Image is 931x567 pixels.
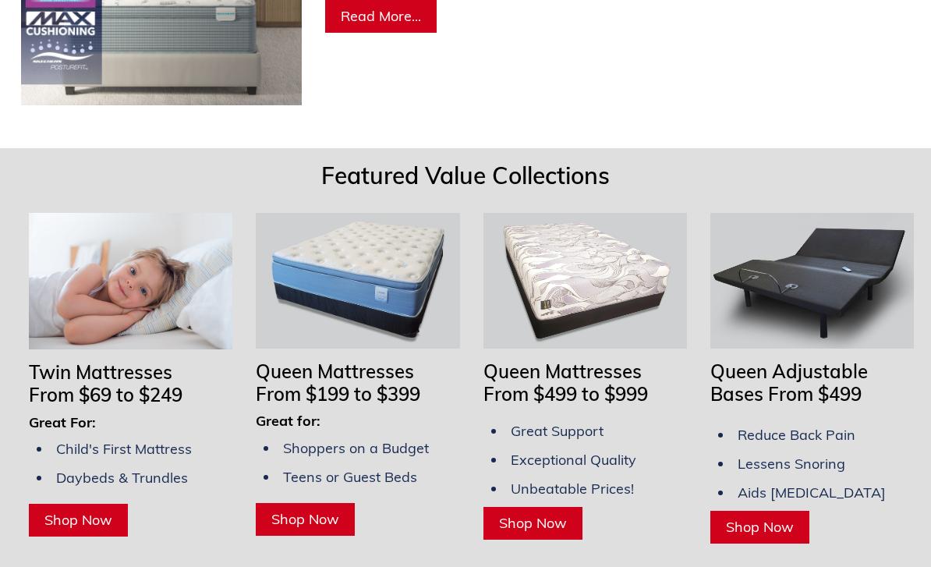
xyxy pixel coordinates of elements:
span: Shoppers on a Budget [283,439,429,457]
span: Shop Now [726,518,794,536]
img: Queen Mattresses From $449 to $949 [483,213,687,349]
span: From $69 to $249 [29,383,182,406]
span: Great for: [256,412,320,430]
span: Unbeatable Prices! [511,480,634,498]
span: Shop Now [44,511,112,529]
span: Exceptional Quality [511,451,636,469]
span: Daybeds & Trundles [56,469,188,487]
span: Great For: [29,413,96,431]
span: Queen Mattresses [256,360,414,383]
span: Aids [MEDICAL_DATA] [738,484,886,501]
span: Featured Value Collections [321,161,610,190]
span: From $199 to $399 [256,382,420,406]
span: Great Support [511,422,604,440]
span: Reduce Back Pain [738,426,855,444]
a: Shop Now [256,503,355,536]
a: Shop Now [710,511,809,544]
span: Shop Now [499,514,567,532]
span: Queen Mattresses [483,360,642,383]
span: Read More... [341,7,421,25]
span: From $499 to $999 [483,382,648,406]
a: Shop Now [29,504,128,537]
span: Shop Now [271,510,339,528]
img: Twin Mattresses From $69 to $169 [29,213,232,350]
span: Lessens Snoring [738,455,845,473]
span: Teens or Guest Beds [283,468,417,486]
a: Shop Now [483,507,582,540]
span: Child's First Mattress [56,440,192,458]
img: Adjustable Bases Starting at $379 [710,213,914,349]
img: Queen Mattresses From $199 to $349 [256,213,459,349]
span: Twin Mattresses [29,360,172,384]
span: Queen Adjustable Bases From $499 [710,360,868,406]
